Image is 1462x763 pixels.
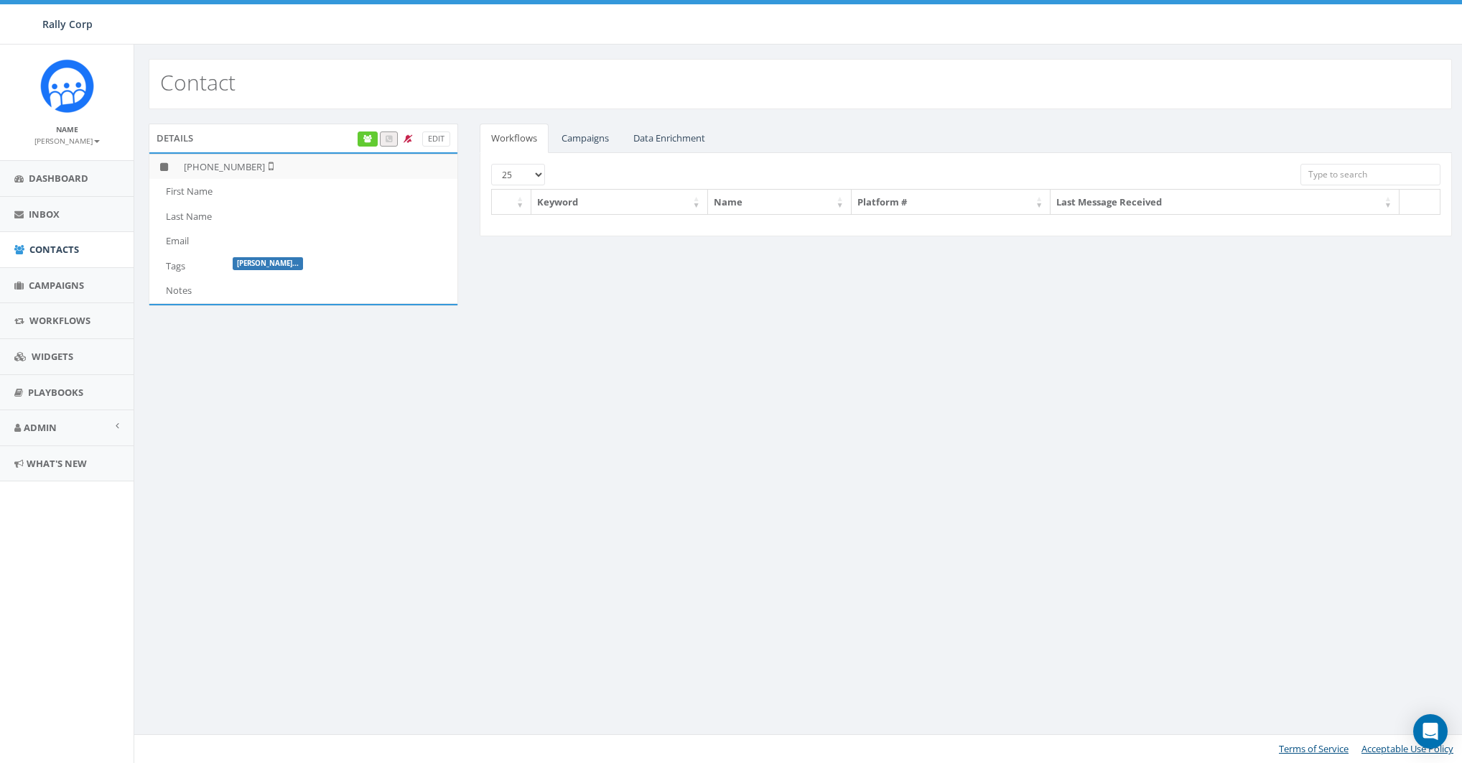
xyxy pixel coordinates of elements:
[852,190,1051,215] th: Platform #
[358,131,378,147] a: Enrich Contact
[1051,190,1400,215] th: Last Message Received
[24,421,57,434] span: Admin
[56,124,78,134] small: Name
[1300,164,1440,185] input: Type to search
[29,172,88,185] span: Dashboard
[550,124,620,153] a: Campaigns
[29,208,60,221] span: Inbox
[149,204,227,229] td: Last Name
[398,131,419,147] a: Admin opt-out override
[29,243,79,256] span: Contacts
[160,162,168,172] i: This phone number is unsubscribed and has opted-out of all texts.
[149,179,227,204] td: First Name
[149,254,227,279] td: Tags
[160,70,236,94] h2: Contact
[178,154,457,179] td: [PHONE_NUMBER]
[29,314,90,327] span: Workflows
[233,257,303,270] label: Cleveland Tour
[622,124,717,153] a: Data Enrichment
[42,17,93,31] span: Rally Corp
[480,124,549,153] a: Workflows
[422,131,450,147] a: Edit
[40,59,94,113] img: Icon_1.png
[1413,714,1448,749] div: Open Intercom Messenger
[27,457,87,470] span: What's New
[32,350,73,363] span: Widgets
[1279,742,1349,755] a: Terms of Service
[386,133,392,144] span: Call this contact by routing a call through the phone number listed in your profile.
[28,386,83,399] span: Playbooks
[29,279,84,292] span: Campaigns
[34,134,100,147] a: [PERSON_NAME]
[708,190,852,215] th: Name
[34,136,100,146] small: [PERSON_NAME]
[149,124,458,152] div: Details
[531,190,707,215] th: Keyword
[1361,742,1453,755] a: Acceptable Use Policy
[149,278,227,303] td: Notes
[265,160,274,172] i: Not Validated
[149,228,227,254] td: Email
